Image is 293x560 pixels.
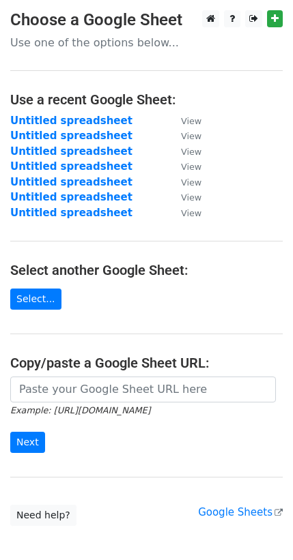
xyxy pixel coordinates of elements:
[10,377,276,402] input: Paste your Google Sheet URL here
[10,191,132,203] a: Untitled spreadsheet
[167,176,201,188] a: View
[10,207,132,219] a: Untitled spreadsheet
[10,262,283,278] h4: Select another Google Sheet:
[167,130,201,142] a: View
[167,115,201,127] a: View
[10,145,132,158] a: Untitled spreadsheet
[10,130,132,142] a: Untitled spreadsheet
[10,405,150,415] small: Example: [URL][DOMAIN_NAME]
[10,505,76,526] a: Need help?
[167,191,201,203] a: View
[167,145,201,158] a: View
[167,207,201,219] a: View
[10,432,45,453] input: Next
[10,91,283,108] h4: Use a recent Google Sheet:
[181,147,201,157] small: View
[10,355,283,371] h4: Copy/paste a Google Sheet URL:
[198,506,283,518] a: Google Sheets
[10,160,132,173] a: Untitled spreadsheet
[181,192,201,203] small: View
[181,208,201,218] small: View
[167,160,201,173] a: View
[10,176,132,188] a: Untitled spreadsheet
[10,115,132,127] a: Untitled spreadsheet
[10,35,283,50] p: Use one of the options below...
[181,177,201,188] small: View
[10,289,61,310] a: Select...
[181,131,201,141] small: View
[181,162,201,172] small: View
[10,10,283,30] h3: Choose a Google Sheet
[181,116,201,126] small: View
